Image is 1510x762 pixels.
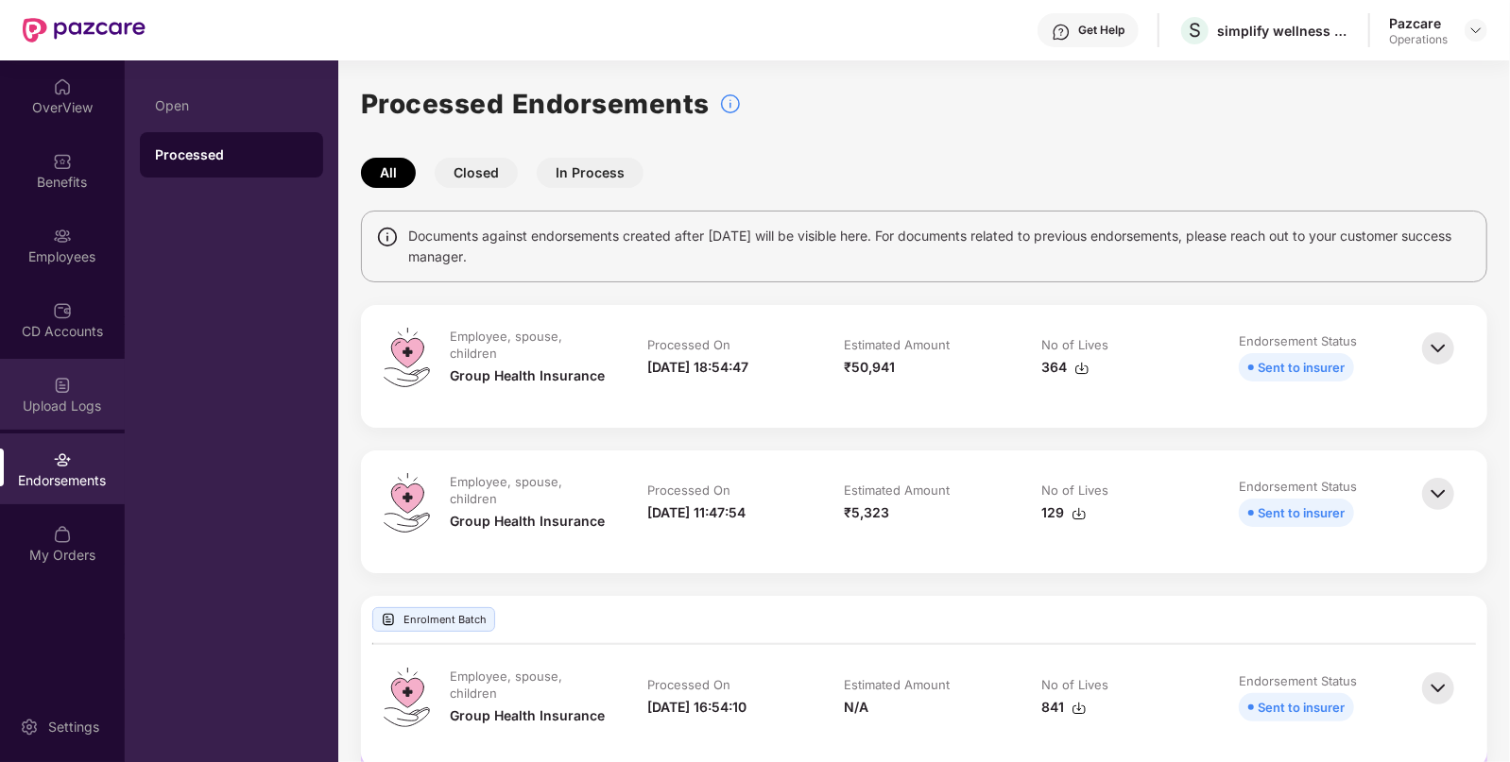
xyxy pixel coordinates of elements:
[1041,482,1108,499] div: No of Lives
[53,301,72,320] img: svg+xml;base64,PHN2ZyBpZD0iQ0RfQWNjb3VudHMiIGRhdGEtbmFtZT0iQ0QgQWNjb3VudHMiIHhtbG5zPSJodHRwOi8vd3...
[384,668,430,727] img: svg+xml;base64,PHN2ZyB4bWxucz0iaHR0cDovL3d3dy53My5vcmcvMjAwMC9zdmciIHdpZHRoPSI0OS4zMiIgaGVpZ2h0PS...
[1258,697,1345,718] div: Sent to insurer
[1072,506,1087,521] img: svg+xml;base64,PHN2ZyBpZD0iRG93bmxvYWQtMzJ4MzIiIHhtbG5zPSJodHRwOi8vd3d3LnczLm9yZy8yMDAwL3N2ZyIgd2...
[450,705,605,726] div: Group Health Insurance
[361,158,416,188] button: All
[43,718,105,737] div: Settings
[719,93,742,115] img: svg+xml;base64,PHN2ZyBpZD0iSW5mb18tXzMyeDMyIiBkYXRhLW5hbWU9IkluZm8gLSAzMngzMiIgeG1sbnM9Imh0dHA6Ly...
[450,328,606,362] div: Employee, spouse, children
[845,482,951,499] div: Estimated Amount
[1189,19,1201,42] span: S
[381,612,396,627] img: svg+xml;base64,PHN2ZyBpZD0iVXBsb2FkX0xvZ3MiIGRhdGEtbmFtZT0iVXBsb2FkIExvZ3MiIHhtbG5zPSJodHRwOi8vd3...
[1417,473,1459,515] img: svg+xml;base64,PHN2ZyBpZD0iQmFjay0zMngzMiIgeG1sbnM9Imh0dHA6Ly93d3cudzMub3JnLzIwMDAvc3ZnIiB3aWR0aD...
[845,697,869,718] div: N/A
[845,502,890,523] div: ₹5,323
[376,226,399,248] img: svg+xml;base64,PHN2ZyBpZD0iSW5mbyIgeG1sbnM9Imh0dHA6Ly93d3cudzMub3JnLzIwMDAvc3ZnIiB3aWR0aD0iMTQiIG...
[647,357,748,378] div: [DATE] 18:54:47
[845,336,951,353] div: Estimated Amount
[20,718,39,737] img: svg+xml;base64,PHN2ZyBpZD0iU2V0dGluZy0yMHgyMCIgeG1sbnM9Imh0dHA6Ly93d3cudzMub3JnLzIwMDAvc3ZnIiB3aW...
[1041,697,1087,718] div: 841
[53,227,72,246] img: svg+xml;base64,PHN2ZyBpZD0iRW1wbG95ZWVzIiB4bWxucz0iaHR0cDovL3d3dy53My5vcmcvMjAwMC9zdmciIHdpZHRoPS...
[372,607,495,632] div: Enrolment Batch
[450,365,605,386] div: Group Health Insurance
[1041,676,1108,693] div: No of Lives
[1041,502,1087,523] div: 129
[1078,23,1124,38] div: Get Help
[53,450,72,469] img: svg+xml;base64,PHN2ZyBpZD0iRW5kb3JzZW1lbnRzIiB4bWxucz0iaHR0cDovL3d3dy53My5vcmcvMjAwMC9zdmciIHdpZH...
[1239,332,1357,349] div: Endorsement Status
[23,18,146,42] img: New Pazcare Logo
[845,357,896,378] div: ₹50,941
[384,328,430,387] img: svg+xml;base64,PHN2ZyB4bWxucz0iaHR0cDovL3d3dy53My5vcmcvMjAwMC9zdmciIHdpZHRoPSI0OS4zMiIgaGVpZ2h0PS...
[1389,14,1448,32] div: Pazcare
[450,511,605,532] div: Group Health Insurance
[361,83,710,125] h1: Processed Endorsements
[647,676,730,693] div: Processed On
[647,502,746,523] div: [DATE] 11:47:54
[537,158,643,188] button: In Process
[1074,361,1090,376] img: svg+xml;base64,PHN2ZyBpZD0iRG93bmxvYWQtMzJ4MzIiIHhtbG5zPSJodHRwOi8vd3d3LnczLm9yZy8yMDAwL3N2ZyIgd2...
[1217,22,1349,40] div: simplify wellness india private limited
[647,482,730,499] div: Processed On
[647,697,746,718] div: [DATE] 16:54:10
[384,473,430,533] img: svg+xml;base64,PHN2ZyB4bWxucz0iaHR0cDovL3d3dy53My5vcmcvMjAwMC9zdmciIHdpZHRoPSI0OS4zMiIgaGVpZ2h0PS...
[1468,23,1484,38] img: svg+xml;base64,PHN2ZyBpZD0iRHJvcGRvd24tMzJ4MzIiIHhtbG5zPSJodHRwOi8vd3d3LnczLm9yZy8yMDAwL3N2ZyIgd2...
[155,98,308,113] div: Open
[435,158,518,188] button: Closed
[1052,23,1071,42] img: svg+xml;base64,PHN2ZyBpZD0iSGVscC0zMngzMiIgeG1sbnM9Imh0dHA6Ly93d3cudzMub3JnLzIwMDAvc3ZnIiB3aWR0aD...
[647,336,730,353] div: Processed On
[1417,328,1459,369] img: svg+xml;base64,PHN2ZyBpZD0iQmFjay0zMngzMiIgeG1sbnM9Imh0dHA6Ly93d3cudzMub3JnLzIwMDAvc3ZnIiB3aWR0aD...
[1258,502,1345,523] div: Sent to insurer
[1239,478,1357,495] div: Endorsement Status
[155,145,308,164] div: Processed
[1041,336,1108,353] div: No of Lives
[1239,672,1357,689] div: Endorsement Status
[845,676,951,693] div: Estimated Amount
[53,376,72,395] img: svg+xml;base64,PHN2ZyBpZD0iVXBsb2FkX0xvZ3MiIGRhdGEtbmFtZT0iVXBsb2FkIExvZ3MiIHhtbG5zPSJodHRwOi8vd3...
[1072,701,1087,716] img: svg+xml;base64,PHN2ZyBpZD0iRG93bmxvYWQtMzJ4MzIiIHhtbG5zPSJodHRwOi8vd3d3LnczLm9yZy8yMDAwL3N2ZyIgd2...
[1389,32,1448,47] div: Operations
[450,473,606,507] div: Employee, spouse, children
[53,77,72,96] img: svg+xml;base64,PHN2ZyBpZD0iSG9tZSIgeG1sbnM9Imh0dHA6Ly93d3cudzMub3JnLzIwMDAvc3ZnIiB3aWR0aD0iMjAiIG...
[450,668,606,702] div: Employee, spouse, children
[53,152,72,171] img: svg+xml;base64,PHN2ZyBpZD0iQmVuZWZpdHMiIHhtbG5zPSJodHRwOi8vd3d3LnczLm9yZy8yMDAwL3N2ZyIgd2lkdGg9Ij...
[1258,357,1345,378] div: Sent to insurer
[1041,357,1090,378] div: 364
[1417,668,1459,709] img: svg+xml;base64,PHN2ZyBpZD0iQmFjay0zMngzMiIgeG1sbnM9Imh0dHA6Ly93d3cudzMub3JnLzIwMDAvc3ZnIiB3aWR0aD...
[408,226,1472,267] span: Documents against endorsements created after [DATE] will be visible here. For documents related t...
[53,525,72,544] img: svg+xml;base64,PHN2ZyBpZD0iTXlfT3JkZXJzIiBkYXRhLW5hbWU9Ik15IE9yZGVycyIgeG1sbnM9Imh0dHA6Ly93d3cudz...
